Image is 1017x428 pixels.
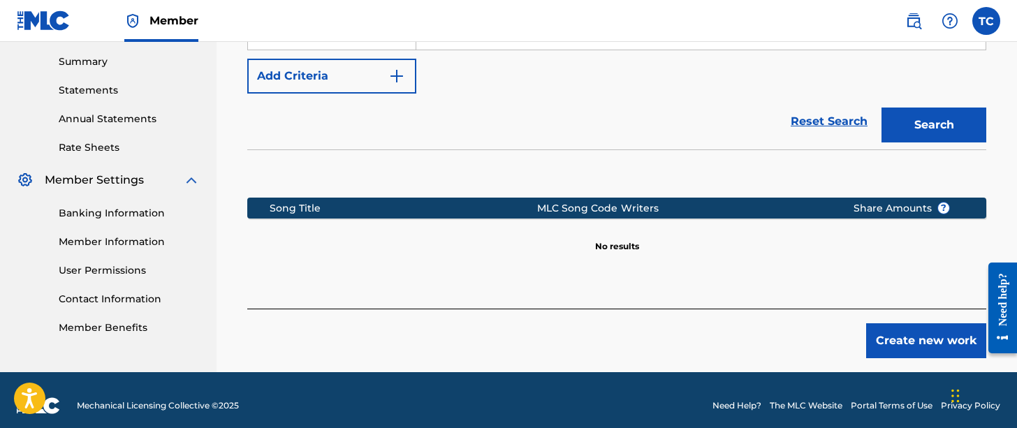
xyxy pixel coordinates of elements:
a: Need Help? [712,399,761,412]
a: Member Information [59,235,200,249]
span: Member [149,13,198,29]
button: Search [881,108,986,142]
img: search [905,13,922,29]
div: MLC Song Code [537,201,622,216]
a: Privacy Policy [941,399,1000,412]
div: Drag [951,375,960,417]
a: Contact Information [59,292,200,307]
a: Rate Sheets [59,140,200,155]
a: Reset Search [784,106,875,137]
a: Member Benefits [59,320,200,335]
div: Song Title [270,201,537,216]
span: Mechanical Licensing Collective © 2025 [77,399,239,412]
a: Summary [59,54,200,69]
span: Member Settings [45,172,144,189]
div: Writers [621,201,832,216]
img: help [942,13,958,29]
a: Statements [59,83,200,98]
img: Top Rightsholder [124,13,141,29]
span: ? [938,202,949,214]
a: Annual Statements [59,112,200,126]
div: Help [936,7,964,35]
img: 9d2ae6d4665cec9f34b9.svg [388,68,405,84]
img: Member Settings [17,172,34,189]
button: Add Criteria [247,59,416,94]
a: Banking Information [59,206,200,221]
iframe: Resource Center [978,252,1017,364]
img: MLC Logo [17,10,71,31]
a: User Permissions [59,263,200,278]
iframe: Chat Widget [947,361,1017,428]
p: No results [595,223,639,253]
a: The MLC Website [770,399,842,412]
button: Create new work [866,323,986,358]
img: expand [183,172,200,189]
a: Public Search [900,7,928,35]
span: Share Amounts [854,201,950,216]
a: Portal Terms of Use [851,399,932,412]
div: User Menu [972,7,1000,35]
